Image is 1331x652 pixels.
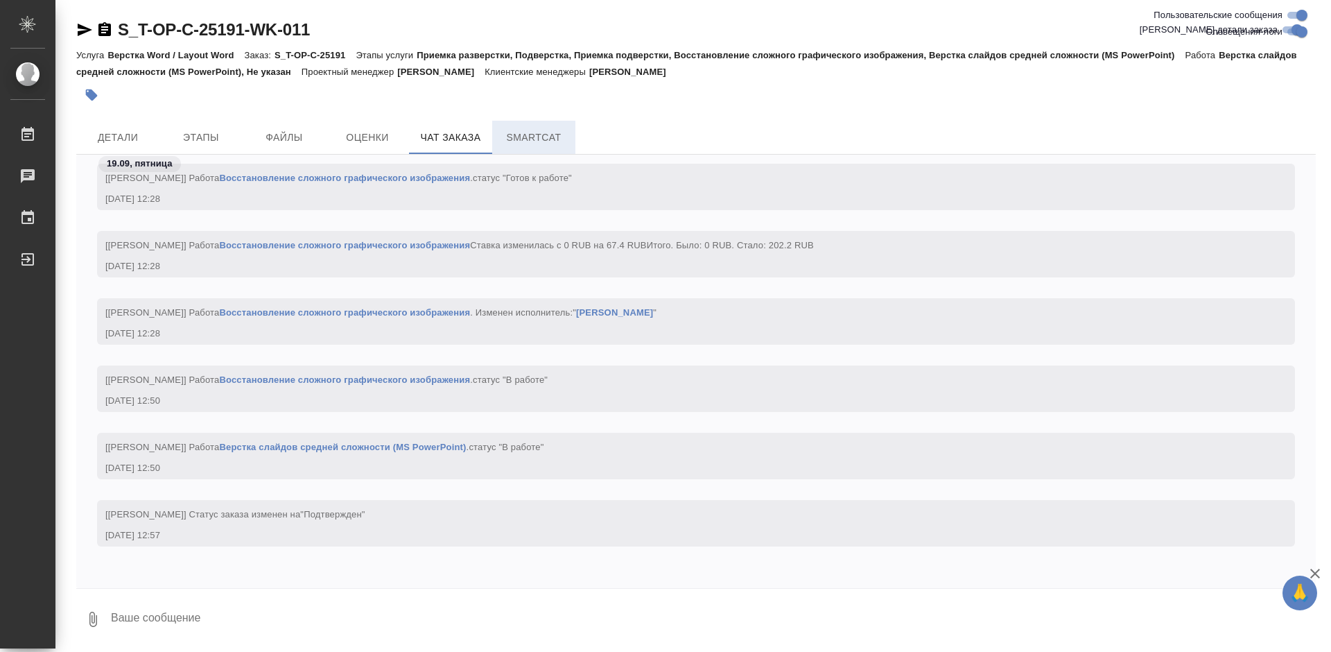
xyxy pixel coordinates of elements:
p: [PERSON_NAME] [589,67,677,77]
span: Файлы [251,129,317,146]
span: Чат заказа [417,129,484,146]
button: Добавить тэг [76,80,107,110]
button: Скопировать ссылку [96,22,113,38]
span: Пользовательские сообщения [1154,8,1282,22]
p: [PERSON_NAME] [397,67,485,77]
span: Детали [85,129,151,146]
div: [DATE] 12:50 [105,394,1246,408]
span: [[PERSON_NAME]] Работа . [105,442,544,452]
span: [[PERSON_NAME]] Статус заказа изменен на [105,509,365,520]
span: статус "В работе" [473,375,548,385]
span: " " [573,307,656,318]
span: 🙏 [1288,578,1312,608]
span: Этапы [168,129,234,146]
p: Верстка Word / Layout Word [107,50,244,60]
div: [DATE] 12:28 [105,327,1246,341]
span: Оценки [334,129,401,146]
p: Услуга [76,50,107,60]
p: Работа [1185,50,1219,60]
a: Верстка слайдов средней сложности (MS PowerPoint) [219,442,466,452]
div: [DATE] 12:57 [105,529,1246,542]
div: [DATE] 12:50 [105,461,1246,475]
span: [PERSON_NAME] детали заказа [1140,23,1278,37]
p: Проектный менеджер [302,67,397,77]
button: 🙏 [1282,576,1317,610]
div: [DATE] 12:28 [105,259,1246,273]
span: [[PERSON_NAME]] Работа . [105,375,548,385]
span: [[PERSON_NAME]] Работа . Изменен исполнитель: [105,307,656,318]
div: [DATE] 12:28 [105,192,1246,206]
a: Восстановление сложного графического изображения [219,307,470,318]
a: S_T-OP-C-25191-WK-011 [118,20,310,39]
a: Восстановление сложного графического изображения [219,375,470,385]
span: статус "В работе" [469,442,543,452]
p: Этапы услуги [356,50,417,60]
span: [[PERSON_NAME]] Работа Ставка изменилась с 0 RUB на 67.4 RUB [105,240,814,250]
p: Приемка разверстки, Подверстка, Приемка подверстки, Восстановление сложного графического изображе... [417,50,1185,60]
span: Оповещения-логи [1206,25,1282,39]
span: "Подтвержден" [300,509,365,520]
button: Скопировать ссылку для ЯМессенджера [76,22,93,38]
p: Заказ: [245,50,275,60]
a: [PERSON_NAME] [576,307,653,318]
p: 19.09, пятница [107,157,173,171]
span: Итого. Было: 0 RUB. Стало: 202.2 RUB [647,240,814,250]
a: Восстановление сложного графического изображения [219,240,470,250]
p: S_T-OP-C-25191 [275,50,356,60]
span: SmartCat [501,129,567,146]
p: Клиентские менеджеры [485,67,589,77]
